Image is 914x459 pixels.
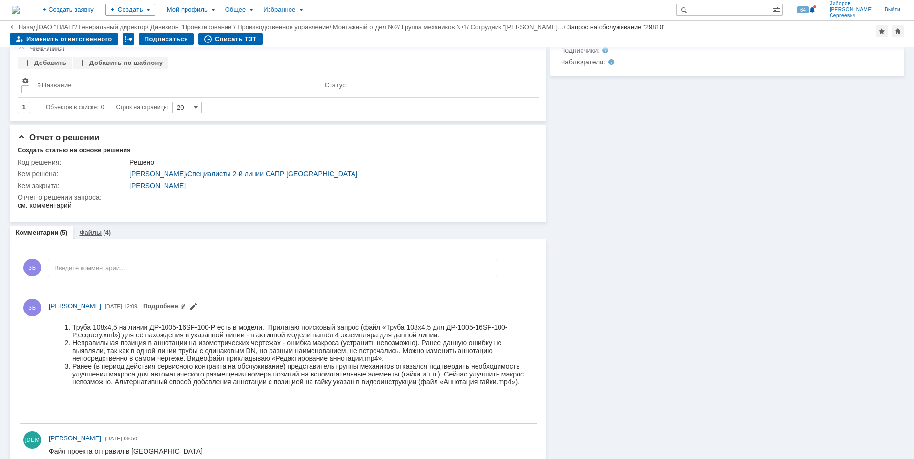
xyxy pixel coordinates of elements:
a: Прикреплены файлы: Аннотация гайки.mp4, Редактирование аннотации.mp4, Труба 108х4,5 для ДР-1005-1... [143,302,186,310]
span: [DATE] [105,303,122,309]
div: Работа с массовостью [123,33,134,45]
a: Сотрудник "[PERSON_NAME]… [470,23,563,31]
span: Объектов в списке: [46,104,98,111]
span: 09:50 [124,436,138,441]
span: Чек-лист [18,43,66,53]
a: Монтажный отдел №2 [333,23,398,31]
div: Запрос на обслуживание "29810" [567,23,665,31]
span: Отчет о решении [18,133,99,142]
i: Строк на странице: [46,102,168,113]
span: 64 [797,6,809,13]
div: Наблюдатели: [560,58,658,66]
li: Неправильная позиция в аннотации на изометрических чертежах - ошибка макроса (устранить невозможн... [23,22,479,46]
span: 12:09 [124,303,138,309]
div: / [402,23,471,31]
div: Сделать домашней страницей [892,25,904,37]
div: / [150,23,237,31]
a: Группа механиков №1 [402,23,467,31]
div: 0 [101,102,104,113]
div: (4) [103,229,111,236]
span: [PERSON_NAME] [49,435,101,442]
a: [PERSON_NAME] [49,301,101,311]
div: Добавить в избранное [876,25,888,37]
div: Подписчики: [560,46,658,54]
div: (5) [60,229,68,236]
a: Назад [19,23,37,31]
span: [PERSON_NAME] [830,7,873,13]
div: Решено [129,158,532,166]
div: Кем решена: [18,170,127,178]
span: Редактировать [189,304,197,312]
a: ОАО "ГИАП" [39,23,75,31]
div: Создать [105,4,155,16]
div: / [129,170,532,178]
a: Перейти на домашнюю страницу [12,6,20,14]
div: / [237,23,333,31]
a: Производственное управление [237,23,329,31]
div: Кем закрыта: [18,182,127,189]
li: Труба 108х4,5 на линии ДР-1005-16SF-100-P есть в модели. Прилагаю поисковый запрос (файл «Труба 1... [23,7,479,22]
th: Статус [321,73,531,98]
img: logo [12,6,20,14]
div: / [470,23,567,31]
a: Дивизион "Проектирование" [150,23,234,31]
span: Расширенный поиск [772,4,782,14]
div: Статус [325,82,346,89]
th: Название [33,73,321,98]
div: / [79,23,150,31]
div: Название [42,82,72,89]
div: Код решения: [18,158,127,166]
a: Комментарии [16,229,59,236]
div: | [37,23,38,30]
span: [PERSON_NAME] [49,302,101,310]
div: Создать статью на основе решения [18,146,131,154]
span: [DATE] [105,436,122,441]
span: Сергеевич [830,13,873,19]
a: Генеральный директор [79,23,146,31]
span: Зиборов [830,1,873,7]
a: Файлы [79,229,102,236]
li: Ранее (в период действия сервисного контракта на обслуживание) представитель группы механиков отк... [23,46,479,69]
a: [PERSON_NAME] [129,170,186,178]
span: Настройки [21,77,29,84]
div: / [333,23,402,31]
a: Специалисты 2-й линии САПР [GEOGRAPHIC_DATA] [187,170,357,178]
div: / [39,23,79,31]
a: [PERSON_NAME] [49,434,101,443]
a: [PERSON_NAME] [129,182,186,189]
div: Отчет о решении запроса: [18,193,534,201]
span: ЗВ [23,259,41,276]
